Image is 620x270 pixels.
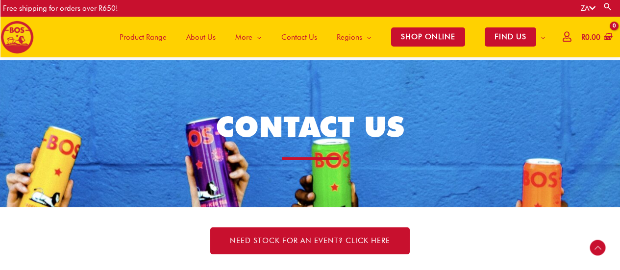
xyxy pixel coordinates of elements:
bdi: 0.00 [581,33,600,42]
a: More [225,17,272,57]
a: Product Range [110,17,176,57]
span: More [235,23,252,52]
a: Contact Us [272,17,327,57]
span: NEED STOCK FOR AN EVENT? Click here [230,237,390,245]
span: About Us [186,23,216,52]
span: R [581,33,585,42]
span: Product Range [120,23,167,52]
a: View Shopping Cart, empty [579,26,613,49]
nav: Site Navigation [102,17,555,57]
h1: CONTACT US [168,107,452,147]
a: SHOP ONLINE [381,17,475,57]
a: Regions [327,17,381,57]
a: Search button [603,2,613,11]
span: Regions [337,23,362,52]
a: NEED STOCK FOR AN EVENT? Click here [210,227,410,254]
span: FIND US [485,27,536,47]
span: Contact Us [281,23,317,52]
span: SHOP ONLINE [391,27,465,47]
a: About Us [176,17,225,57]
a: ZA [581,4,595,13]
img: BOS logo finals-200px [0,21,34,54]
